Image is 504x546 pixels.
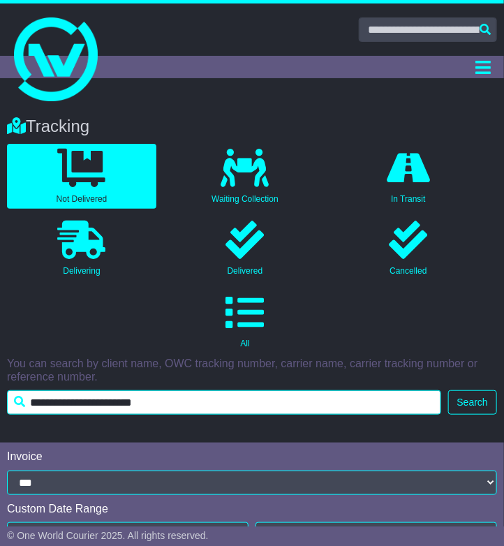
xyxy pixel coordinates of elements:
[7,216,156,281] a: Delivering
[7,502,497,515] div: Custom Date Range
[7,357,497,383] p: You can search by client name, OWC tracking number, carrier name, carrier tracking number or refe...
[7,144,156,209] a: Not Delivered
[7,530,209,541] span: © One World Courier 2025. All rights reserved.
[470,56,497,78] button: Toggle navigation
[334,144,483,209] a: In Transit
[448,390,497,415] button: Search
[170,216,320,281] a: Delivered
[7,450,497,463] div: Invoice
[170,288,320,353] a: All
[170,144,320,209] a: Waiting Collection
[334,216,483,281] a: Cancelled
